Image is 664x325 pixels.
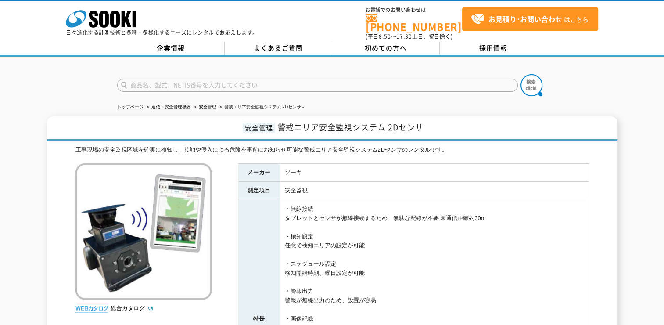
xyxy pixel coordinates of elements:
[396,32,412,40] span: 17:30
[488,14,562,24] strong: お見積り･お問い合わせ
[199,105,216,109] a: 安全管理
[366,7,462,13] span: お電話でのお問い合わせは
[238,182,280,200] th: 測定項目
[379,32,391,40] span: 8:50
[117,42,225,55] a: 企業情報
[280,163,589,182] td: ソーキ
[225,42,332,55] a: よくあるご質問
[66,30,258,35] p: 日々進化する計測技術と多種・多様化するニーズにレンタルでお応えします。
[111,305,154,311] a: 総合カタログ
[280,182,589,200] td: 安全監視
[75,304,108,313] img: webカタログ
[151,105,191,109] a: 通信・安全管理機器
[520,74,542,96] img: btn_search.png
[366,14,462,32] a: [PHONE_NUMBER]
[277,121,424,133] span: 警戒エリア安全監視システム 2Dセンサ
[243,123,275,133] span: 安全管理
[462,7,598,31] a: お見積り･お問い合わせはこちら
[75,145,589,155] div: 工事現場の安全監視区域を確実に検知し、接触や侵入による危険を事前にお知らせ可能な警戒エリア安全監視システム2Dセンサのレンタルです。
[75,163,212,300] img: 警戒エリア安全監視システム 2Dセンサ -
[471,13,589,26] span: はこちら
[366,32,452,40] span: (平日 ～ 土日、祝日除く)
[218,103,304,112] li: 警戒エリア安全監視システム 2Dセンサ -
[238,163,280,182] th: メーカー
[440,42,547,55] a: 採用情報
[332,42,440,55] a: 初めての方へ
[117,79,518,92] input: 商品名、型式、NETIS番号を入力してください
[365,43,407,53] span: 初めての方へ
[117,105,144,109] a: トップページ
